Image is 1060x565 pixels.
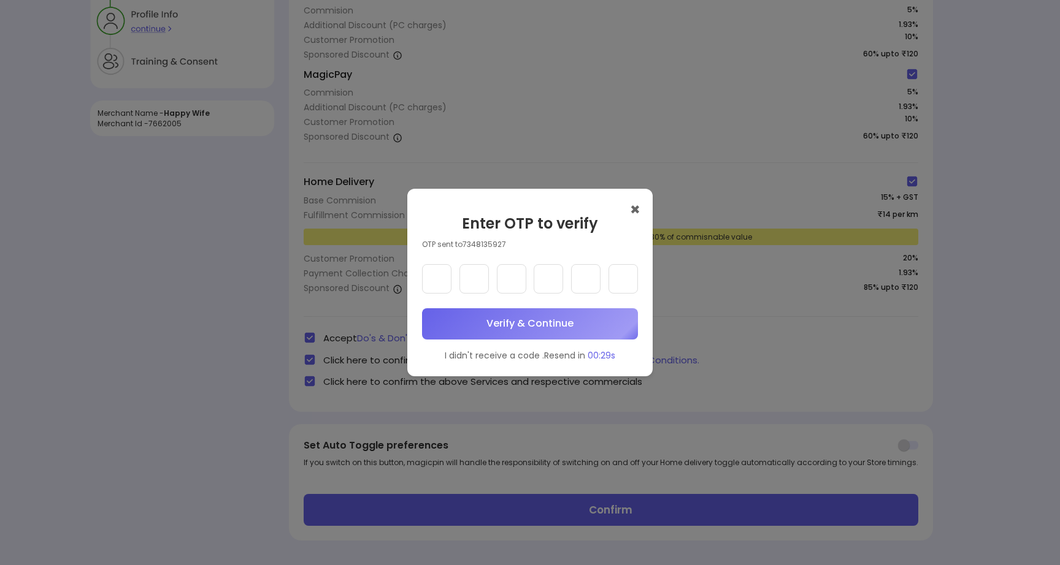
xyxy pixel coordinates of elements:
[630,201,640,219] button: ✖
[422,239,506,249] span: OTP sent to 7348135927
[422,216,638,232] h3: Enter OTP to verify
[588,349,615,362] span: 00:29s
[445,349,588,362] span: I didn't receive a code . Resend in
[422,308,638,339] button: Verify & Continue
